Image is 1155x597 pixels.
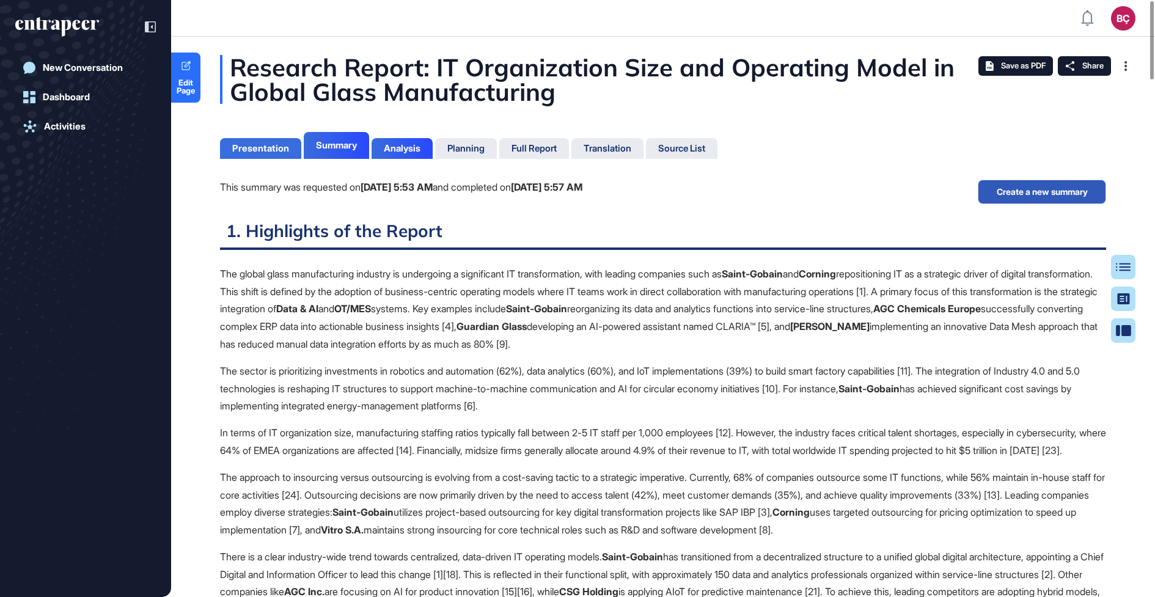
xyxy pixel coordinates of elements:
a: Dashboard [15,85,156,109]
b: OT/MES [334,302,371,315]
b: Corning [772,506,810,518]
b: [DATE] 5:53 AM [361,181,433,193]
div: Analysis [384,143,420,154]
b: Saint-Gobain [332,506,394,518]
b: [PERSON_NAME] [790,320,870,332]
b: AGC Chemicals Europe [873,302,981,315]
div: Research Report: IT Organization Size and Operating Model in Global Glass Manufacturing [220,55,1106,104]
div: Source List [658,143,705,154]
h2: 1. Highlights of the Report [220,220,1106,250]
div: Activities [44,121,86,132]
b: Corning [799,268,836,280]
b: Saint-Gobain [506,302,567,315]
div: entrapeer-logo [15,17,99,37]
p: The approach to insourcing versus outsourcing is evolving from a cost-saving tactic to a strategi... [220,469,1106,539]
span: Save as PDF [1001,61,1046,71]
p: The global glass manufacturing industry is undergoing a significant IT transformation, with leadi... [220,265,1106,353]
b: Data & AI [276,302,318,315]
div: Full Report [512,143,557,154]
div: Summary [316,140,357,151]
p: The sector is prioritizing investments in robotics and automation (62%), data analytics (60%), an... [220,362,1106,415]
span: Share [1082,61,1104,71]
a: New Conversation [15,56,156,80]
b: Saint-Gobain [722,268,783,280]
b: Guardian Glass [457,320,527,332]
b: Saint-Gobain [838,383,900,395]
div: Planning [447,143,485,154]
div: New Conversation [43,62,123,73]
div: Presentation [232,143,289,154]
span: Edit Page [171,79,200,95]
div: Dashboard [43,92,90,103]
div: Translation [584,143,631,154]
p: In terms of IT organization size, manufacturing staffing ratios typically fall between 2-5 IT sta... [220,424,1106,460]
button: Create a new summary [978,180,1106,204]
b: [DATE] 5:57 AM [511,181,582,193]
a: Activities [15,114,156,139]
b: Vitro S.A. [321,524,364,536]
button: BÇ [1111,6,1135,31]
div: This summary was requested on and completed on [220,180,582,196]
a: Edit Page [171,53,200,103]
b: Saint-Gobain [602,551,663,563]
